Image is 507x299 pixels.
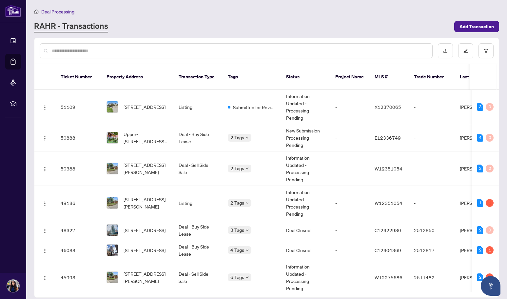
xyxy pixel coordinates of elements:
span: [STREET_ADDRESS] [124,103,166,110]
td: - [330,186,369,220]
img: Logo [42,275,48,281]
td: Deal - Sell Side Sale [173,260,223,295]
td: [PERSON_NAME] [455,90,504,124]
button: Logo [40,132,50,143]
img: Profile Icon [7,280,19,292]
td: 50888 [55,124,101,151]
button: Logo [40,198,50,208]
td: Deal Closed [281,220,330,240]
span: Submitted for Review [233,104,276,111]
span: Deal Processing [41,9,74,15]
th: Trade Number [409,64,455,90]
img: Logo [42,248,48,253]
span: down [245,249,249,252]
img: Logo [42,105,48,110]
a: RAHR - Transactions [34,21,108,32]
button: Logo [40,102,50,112]
span: [STREET_ADDRESS][PERSON_NAME] [124,196,168,210]
span: down [245,229,249,232]
td: [PERSON_NAME] [455,260,504,295]
span: edit [463,49,468,53]
span: 3 Tags [230,226,244,234]
td: [PERSON_NAME] [455,124,504,151]
span: [STREET_ADDRESS] [124,247,166,254]
div: 2 [477,273,483,281]
td: 2512817 [409,240,455,260]
img: thumbnail-img [107,163,118,174]
span: W12351054 [375,200,402,206]
td: Deal Closed [281,240,330,260]
span: W12351054 [375,166,402,171]
th: Transaction Type [173,64,223,90]
div: 2 [477,165,483,172]
img: Logo [42,167,48,172]
img: thumbnail-img [107,132,118,143]
button: Logo [40,272,50,283]
div: 2 [477,226,483,234]
td: - [330,240,369,260]
div: 0 [486,226,494,234]
span: E12336749 [375,135,401,141]
span: home [34,10,39,14]
div: 3 [477,103,483,111]
span: C12322980 [375,227,401,233]
button: Open asap [481,276,500,296]
td: - [330,151,369,186]
td: 2512850 [409,220,455,240]
span: down [245,276,249,279]
img: Logo [42,228,48,233]
span: 2 Tags [230,134,244,141]
th: MLS # [369,64,409,90]
td: 48327 [55,220,101,240]
td: [PERSON_NAME] [455,186,504,220]
td: [PERSON_NAME] [455,240,504,260]
td: Information Updated - Processing Pending [281,90,330,124]
span: [STREET_ADDRESS][PERSON_NAME] [124,270,168,285]
span: down [245,201,249,205]
span: down [245,167,249,170]
span: X12370065 [375,104,401,110]
img: thumbnail-img [107,245,118,256]
span: [STREET_ADDRESS] [124,227,166,234]
div: 0 [486,103,494,111]
td: Information Updated - Processing Pending [281,186,330,220]
td: 2511482 [409,260,455,295]
td: Listing [173,90,223,124]
td: Deal - Buy Side Lease [173,220,223,240]
div: 4 [477,134,483,142]
img: thumbnail-img [107,272,118,283]
span: 4 Tags [230,246,244,254]
button: Add Transaction [454,21,499,32]
td: - [409,151,455,186]
th: Property Address [101,64,173,90]
span: [STREET_ADDRESS][PERSON_NAME] [124,161,168,176]
td: - [409,186,455,220]
span: C12304369 [375,247,401,253]
span: Add Transaction [459,21,494,32]
button: Logo [40,163,50,174]
td: 50388 [55,151,101,186]
button: Logo [40,225,50,235]
td: Deal - Buy Side Lease [173,124,223,151]
img: thumbnail-img [107,101,118,112]
img: Logo [42,201,48,206]
div: 1 [486,246,494,254]
td: [PERSON_NAME] [455,151,504,186]
span: 2 Tags [230,199,244,207]
div: 1 [486,199,494,207]
span: 2 Tags [230,165,244,172]
span: filter [484,49,488,53]
button: Logo [40,245,50,255]
img: Logo [42,136,48,141]
td: [PERSON_NAME] [455,220,504,240]
td: Deal - Sell Side Sale [173,151,223,186]
div: 1 [477,199,483,207]
td: Deal - Buy Side Lease [173,240,223,260]
img: thumbnail-img [107,197,118,209]
span: 6 Tags [230,273,244,281]
div: 0 [486,165,494,172]
td: - [330,90,369,124]
img: thumbnail-img [107,225,118,236]
div: 0 [486,134,494,142]
th: Last Updated By [455,64,504,90]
